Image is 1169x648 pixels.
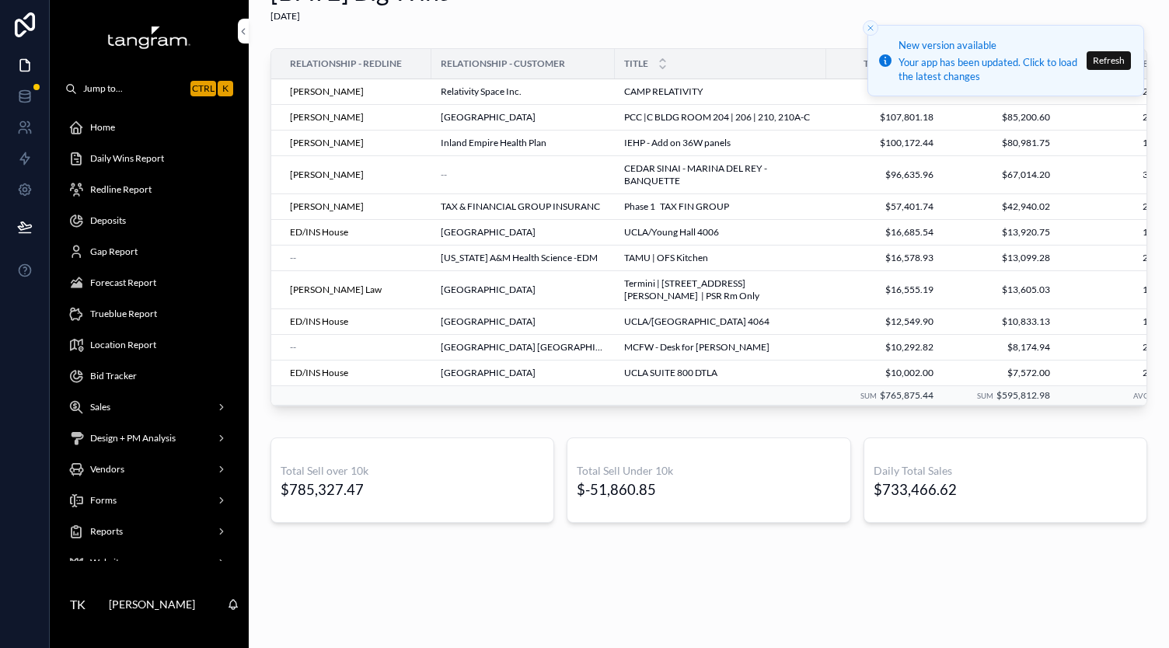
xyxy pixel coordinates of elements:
[441,200,600,213] span: TAX & FINANCIAL GROUP INSURANC
[281,463,544,479] h3: Total Sell over 10k
[290,252,296,264] span: --
[899,38,1082,54] div: New version available
[624,226,719,239] span: UCLA/Young Hall 4006
[624,367,717,379] span: UCLA SUITE 800 DTLA
[860,392,877,400] small: Sum
[59,207,239,235] a: Deposits
[109,597,195,612] p: [PERSON_NAME]
[59,517,239,545] a: Reports
[441,315,536,328] span: [GEOGRAPHIC_DATA]
[624,341,769,354] span: MCFW - Desk for [PERSON_NAME]
[441,85,522,98] span: Relativity Space Inc.
[863,20,878,36] button: Close toast
[190,81,216,96] span: Ctrl
[441,57,565,70] span: Relationship - Customer
[1133,392,1149,400] small: Avg
[624,111,810,124] span: PCC |C BLDG ROOM 204 | 206 | 210, 210A-C
[90,463,124,476] span: Vendors
[281,482,364,497] div: $785,327.47
[290,200,364,213] a: [PERSON_NAME]
[59,269,239,297] a: Forecast Report
[59,113,239,141] a: Home
[59,393,239,421] a: Sales
[90,183,152,196] span: Redline Report
[952,169,1050,181] span: $67,014.20
[290,341,296,354] span: --
[90,246,138,258] span: Gap Report
[59,424,239,452] a: Design + PM Analysis
[90,152,164,165] span: Daily Wins Report
[90,525,123,538] span: Reports
[577,463,840,479] h3: Total Sell Under 10k
[90,121,115,134] span: Home
[952,341,1050,354] span: $8,174.94
[90,370,137,382] span: Bid Tracker
[83,82,184,95] span: Jump to...
[70,595,85,614] span: TK
[624,252,708,264] span: TAMU | OFS Kitchen
[577,482,656,497] div: $-51,860.85
[836,111,933,124] span: $107,801.18
[836,85,933,98] span: $321,199.74
[1087,51,1131,70] button: Refresh
[952,200,1050,213] span: $42,940.02
[836,315,933,328] span: $12,549.90
[90,401,110,413] span: Sales
[90,494,117,507] span: Forms
[952,367,1050,379] span: $7,572.00
[977,392,993,400] small: Sum
[836,200,933,213] span: $57,401.74
[290,226,348,239] a: ­ED/INS House
[290,57,402,70] span: Relationship - Redline
[90,556,124,569] span: Website
[836,169,933,181] span: $96,635.96
[290,315,348,328] span: ­ED/INS House
[90,277,156,289] span: Forecast Report
[90,214,126,227] span: Deposits
[290,137,364,149] a: [PERSON_NAME]
[624,57,648,70] span: Title
[441,341,605,354] span: [GEOGRAPHIC_DATA] [GEOGRAPHIC_DATA]
[59,331,239,359] a: Location Report
[899,55,1082,83] div: Your app has been updated. Click to load the latest changes
[836,226,933,239] span: $16,685.54
[952,315,1050,328] span: $10,833.13
[952,284,1050,296] span: $13,605.03
[90,432,176,444] span: Design + PM Analysis
[441,169,447,181] span: --
[836,137,933,149] span: $100,172.44
[441,137,546,149] span: Inland Empire Health Plan
[59,486,239,514] a: Forms
[290,284,382,296] a: [PERSON_NAME] Law
[59,300,239,328] a: Trueblue Report
[836,341,933,354] span: $10,292.82
[59,549,239,577] a: Website
[290,169,364,181] a: [PERSON_NAME]
[836,284,933,296] span: $16,555.19
[996,389,1050,401] span: $595,812.98
[50,103,249,561] div: scrollable content
[952,137,1050,149] span: $80,981.75
[441,111,536,124] span: [GEOGRAPHIC_DATA]
[624,315,769,328] span: UCLA/[GEOGRAPHIC_DATA] 4064
[290,367,348,379] span: ­ED/INS House
[90,339,156,351] span: Location Report
[59,362,239,390] a: Bid Tracker
[107,25,191,50] img: App logo
[836,367,933,379] span: $10,002.00
[441,226,536,239] span: [GEOGRAPHIC_DATA]
[290,85,364,98] a: [PERSON_NAME]
[836,252,933,264] span: $16,578.93
[59,176,239,204] a: Redline Report
[624,277,817,302] span: Termini | [STREET_ADDRESS][PERSON_NAME] | PSR Rm Only
[290,111,364,124] a: [PERSON_NAME]
[952,111,1050,124] span: $85,200.60
[59,145,239,172] a: Daily Wins Report
[59,238,239,266] a: Gap Report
